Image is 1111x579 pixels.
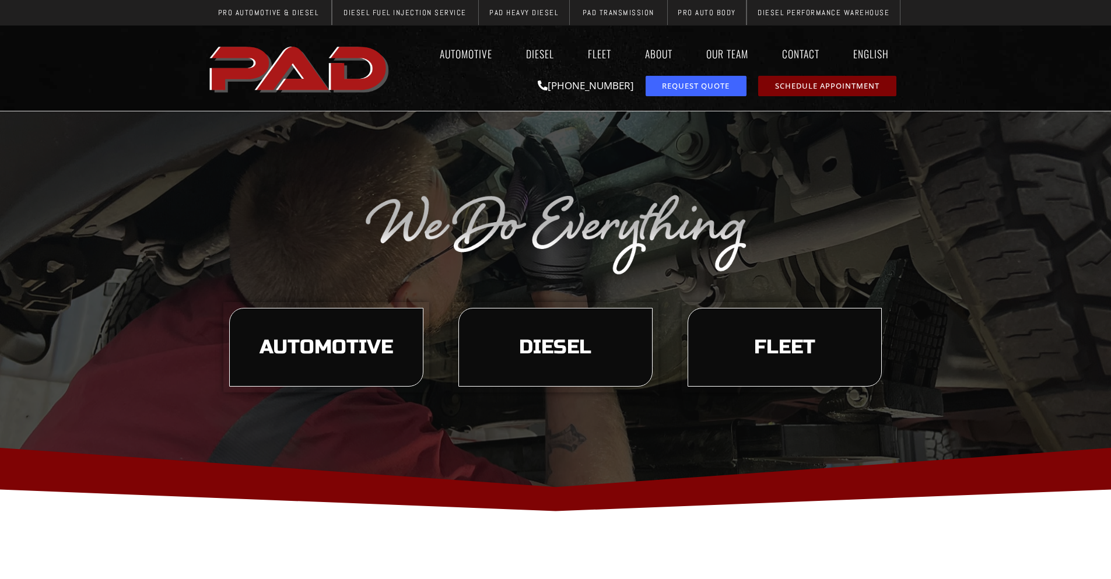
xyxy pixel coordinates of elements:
[688,308,882,387] a: learn more about our fleet services
[662,82,730,90] span: Request Quote
[344,9,467,16] span: Diesel Fuel Injection Service
[458,308,653,387] a: learn more about our diesel services
[771,40,830,67] a: Contact
[538,79,634,92] a: [PHONE_NUMBER]
[218,9,319,16] span: Pro Automotive & Diesel
[395,40,906,67] nav: Menu
[758,76,896,96] a: schedule repair or service appointment
[842,40,906,67] a: English
[260,338,393,357] span: Automotive
[577,40,622,67] a: Fleet
[206,37,395,100] img: The image shows the word "PAD" in bold, red, uppercase letters with a slight shadow effect.
[583,9,654,16] span: PAD Transmission
[678,9,736,16] span: Pro Auto Body
[519,338,591,357] span: Diesel
[363,190,748,276] img: The image displays the phrase "We Do Everything" in a silver, cursive font on a transparent backg...
[229,308,423,387] a: learn more about our automotive services
[775,82,879,90] span: Schedule Appointment
[489,9,558,16] span: PAD Heavy Diesel
[515,40,565,67] a: Diesel
[754,338,815,357] span: Fleet
[206,37,395,100] a: pro automotive and diesel home page
[695,40,759,67] a: Our Team
[429,40,503,67] a: Automotive
[646,76,746,96] a: request a service or repair quote
[758,9,889,16] span: Diesel Performance Warehouse
[634,40,684,67] a: About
